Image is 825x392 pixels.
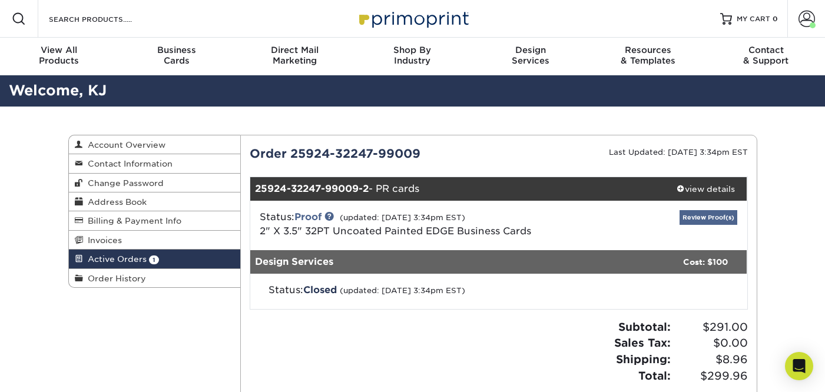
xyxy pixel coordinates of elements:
[707,38,825,75] a: Contact& Support
[236,38,353,75] a: Direct MailMarketing
[69,250,241,268] a: Active Orders 1
[69,192,241,211] a: Address Book
[674,335,748,351] span: $0.00
[236,45,353,66] div: Marketing
[241,145,499,162] div: Order 25924-32247-99009
[707,45,825,66] div: & Support
[609,148,748,157] small: Last Updated: [DATE] 3:34pm EST
[353,38,471,75] a: Shop ByIndustry
[294,211,322,222] a: Proof
[354,6,472,31] img: Primoprint
[69,231,241,250] a: Invoices
[251,210,581,238] div: Status:
[472,45,589,66] div: Services
[664,177,747,201] a: view details
[255,183,369,194] strong: 25924-32247-99009-2
[589,38,707,75] a: Resources& Templates
[618,320,671,333] strong: Subtotal:
[69,135,241,154] a: Account Overview
[260,225,531,237] a: 2" X 3.5" 32PT Uncoated Painted EDGE Business Cards
[680,210,737,225] a: Review Proof(s)
[353,45,471,55] span: Shop By
[589,45,707,55] span: Resources
[589,45,707,66] div: & Templates
[69,211,241,230] a: Billing & Payment Info
[773,15,778,23] span: 0
[255,256,333,267] strong: Design Services
[118,45,236,66] div: Cards
[69,174,241,192] a: Change Password
[674,351,748,368] span: $8.96
[340,213,465,222] small: (updated: [DATE] 3:34pm EST)
[236,45,353,55] span: Direct Mail
[69,154,241,173] a: Contact Information
[785,352,813,380] div: Open Intercom Messenger
[83,274,146,283] span: Order History
[353,45,471,66] div: Industry
[340,286,465,295] small: (updated: [DATE] 3:34pm EST)
[674,368,748,384] span: $299.96
[83,197,147,207] span: Address Book
[250,177,664,201] div: - PR cards
[614,336,671,349] strong: Sales Tax:
[472,45,589,55] span: Design
[83,159,173,168] span: Contact Information
[260,283,578,297] div: Status:
[118,45,236,55] span: Business
[674,319,748,335] span: $291.00
[638,369,671,382] strong: Total:
[149,255,159,264] span: 1
[737,14,770,24] span: MY CART
[664,183,747,195] div: view details
[83,254,147,264] span: Active Orders
[83,178,164,188] span: Change Password
[83,140,165,150] span: Account Overview
[707,45,825,55] span: Contact
[118,38,236,75] a: BusinessCards
[83,216,181,225] span: Billing & Payment Info
[48,12,163,26] input: SEARCH PRODUCTS.....
[83,235,122,245] span: Invoices
[303,284,337,295] span: Closed
[69,269,241,287] a: Order History
[472,38,589,75] a: DesignServices
[616,353,671,366] strong: Shipping:
[683,257,728,267] strong: Cost: $100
